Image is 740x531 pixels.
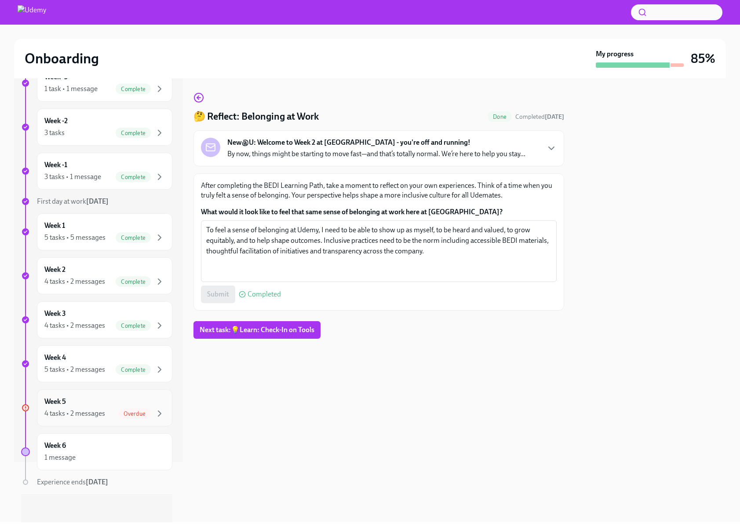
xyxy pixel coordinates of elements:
a: First day at work[DATE] [21,197,172,206]
div: 4 tasks • 2 messages [44,277,105,286]
button: Next task:💡Learn: Check-In on Tools [193,321,321,339]
span: Complete [116,174,151,180]
h6: Week -2 [44,116,68,126]
span: First day at work [37,197,109,205]
span: Completed [515,113,564,121]
div: 5 tasks • 2 messages [44,365,105,374]
span: Complete [116,322,151,329]
a: Week 45 tasks • 2 messagesComplete [21,345,172,382]
h6: Week 2 [44,265,66,275]
span: Done [488,114,512,120]
strong: New@U: Welcome to Week 2 at [GEOGRAPHIC_DATA] - you're off and running! [227,138,470,147]
h6: Week -1 [44,160,67,170]
div: 1 task • 1 message [44,84,98,94]
span: Experience ends [37,478,108,486]
div: 4 tasks • 2 messages [44,409,105,418]
textarea: To feel a sense of belonging at Udemy, I need to be able to show up as myself, to be heard and va... [206,225,551,278]
span: Complete [116,130,151,136]
span: Complete [116,366,151,373]
div: 3 tasks [44,128,65,138]
h6: Week 4 [44,353,66,363]
strong: [DATE] [545,113,564,121]
div: 4 tasks • 2 messages [44,321,105,330]
a: Week -31 task • 1 messageComplete [21,65,172,102]
h6: Week 1 [44,221,65,231]
h3: 85% [691,51,715,66]
label: What would it look like to feel that same sense of belonging at work here at [GEOGRAPHIC_DATA]? [201,207,557,217]
span: Complete [116,278,151,285]
h6: Week 5 [44,397,66,406]
strong: [DATE] [86,197,109,205]
a: Week -13 tasks • 1 messageComplete [21,153,172,190]
div: 1 message [44,453,76,462]
p: By now, things might be starting to move fast—and that’s totally normal. We’re here to help you s... [227,149,525,159]
a: Week 54 tasks • 2 messagesOverdue [21,389,172,426]
a: Week 24 tasks • 2 messagesComplete [21,257,172,294]
strong: My progress [596,49,634,59]
div: 5 tasks • 5 messages [44,233,106,242]
img: Udemy [18,5,46,19]
span: Overdue [118,410,151,417]
h4: 🤔 Reflect: Belonging at Work [193,110,319,123]
a: Week 61 message [21,433,172,470]
span: Completed [248,291,281,298]
h2: Onboarding [25,50,99,67]
span: September 5th, 2025 16:13 [515,113,564,121]
a: Week 15 tasks • 5 messagesComplete [21,213,172,250]
a: Week 34 tasks • 2 messagesComplete [21,301,172,338]
p: After completing the BEDI Learning Path, take a moment to reflect on your own experiences. Think ... [201,181,557,200]
span: Complete [116,234,151,241]
span: Next task : 💡Learn: Check-In on Tools [200,326,314,334]
h6: Week 6 [44,441,66,450]
a: Week -23 tasksComplete [21,109,172,146]
div: 3 tasks • 1 message [44,172,101,182]
strong: [DATE] [86,478,108,486]
span: Complete [116,86,151,92]
h6: Week 3 [44,309,66,319]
